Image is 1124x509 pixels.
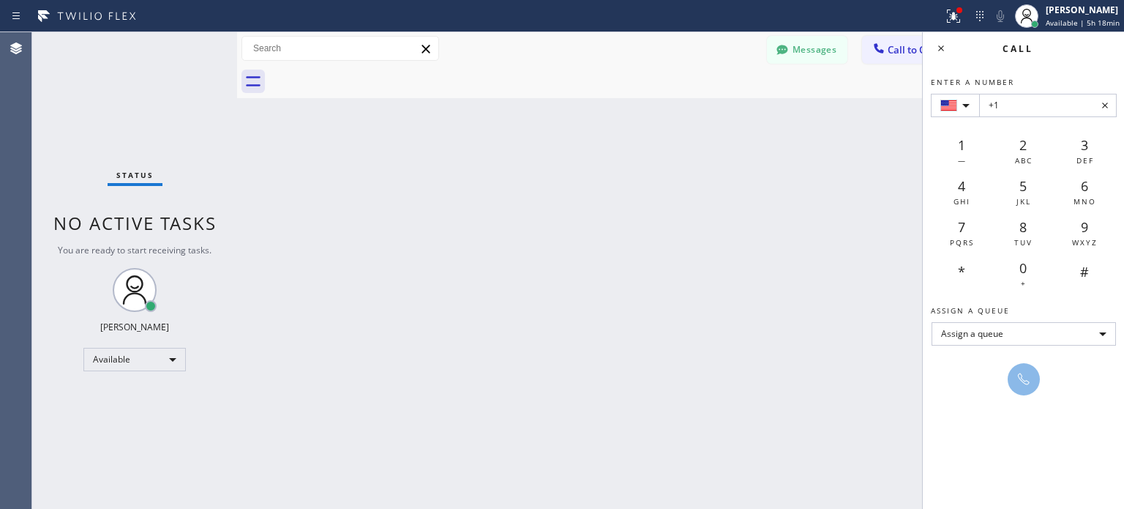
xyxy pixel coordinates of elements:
[53,211,217,235] span: No active tasks
[862,36,974,64] button: Call to Customer
[958,155,967,166] span: —
[1076,155,1094,166] span: DEF
[1015,155,1033,166] span: ABC
[1081,177,1088,195] span: 6
[83,348,186,371] div: Available
[931,77,1014,87] span: Enter a number
[958,177,965,195] span: 4
[958,136,965,154] span: 1
[1014,237,1033,248] span: TUV
[1046,4,1120,16] div: [PERSON_NAME]
[1021,278,1027,289] span: +
[953,196,970,207] span: GHI
[100,321,169,333] div: [PERSON_NAME]
[1080,263,1089,280] span: #
[1003,42,1033,55] span: Call
[58,244,211,256] span: You are ready to start receiving tasks.
[1046,18,1120,28] span: Available | 5h 18min
[1081,218,1088,236] span: 9
[990,6,1011,26] button: Mute
[242,37,438,60] input: Search
[116,170,154,180] span: Status
[1019,136,1027,154] span: 2
[958,218,965,236] span: 7
[1081,136,1088,154] span: 3
[1016,196,1031,207] span: JKL
[931,305,1010,316] span: Assign a queue
[767,36,847,64] button: Messages
[1019,259,1027,277] span: 0
[950,237,974,248] span: PQRS
[1019,218,1027,236] span: 8
[1074,196,1096,207] span: MNO
[932,322,1116,346] div: Assign a queue
[1019,177,1027,195] span: 5
[1072,237,1098,248] span: WXYZ
[888,43,964,56] span: Call to Customer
